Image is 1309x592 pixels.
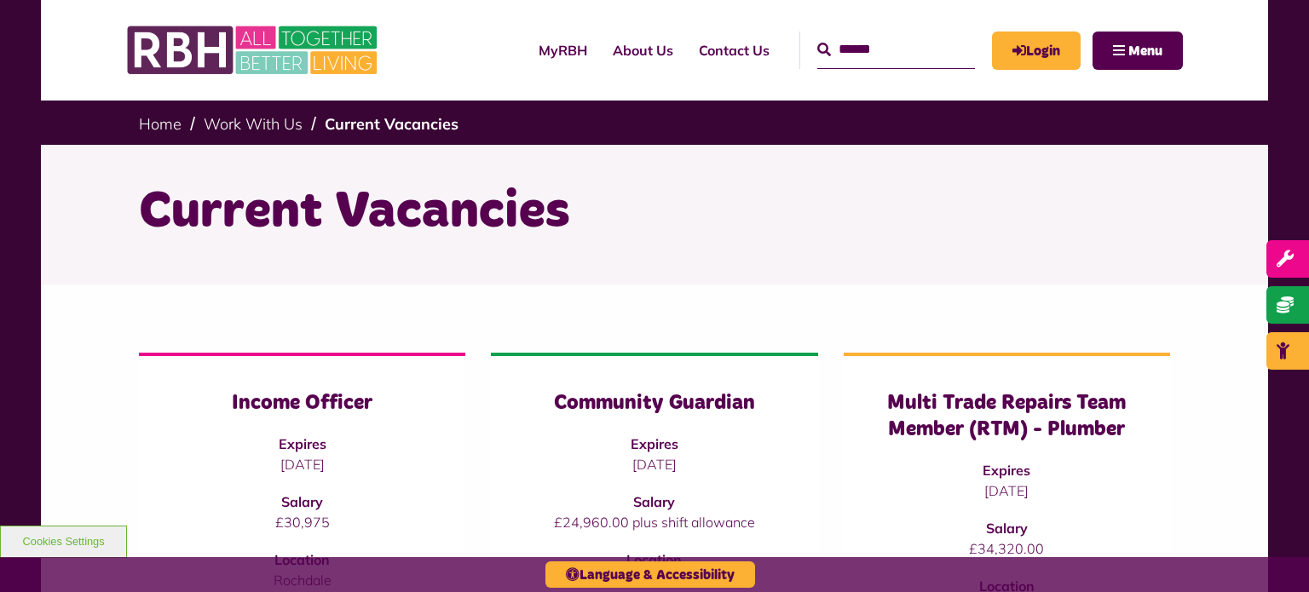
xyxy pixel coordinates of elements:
p: £30,975 [173,512,431,532]
strong: Expires [631,435,678,452]
strong: Expires [279,435,326,452]
p: £24,960.00 plus shift allowance [525,512,783,532]
strong: Salary [281,493,323,510]
span: Menu [1128,44,1162,58]
p: [DATE] [525,454,783,474]
button: Language & Accessibility [545,561,755,588]
a: MyRBH [992,32,1081,70]
button: Navigation [1093,32,1183,70]
p: [DATE] [878,480,1136,501]
strong: Expires [983,462,1030,479]
img: RBH [126,17,382,83]
a: Work With Us [204,114,303,134]
strong: Location [626,551,682,568]
h3: Income Officer [173,390,431,417]
h3: Community Guardian [525,390,783,417]
h3: Multi Trade Repairs Team Member (RTM) - Plumber [878,390,1136,443]
iframe: Netcall Web Assistant for live chat [1232,515,1309,592]
a: MyRBH [526,27,600,73]
strong: Location [274,551,330,568]
a: Current Vacancies [325,114,458,134]
p: £34,320.00 [878,538,1136,559]
p: [DATE] [173,454,431,474]
a: Home [139,114,182,134]
a: Contact Us [686,27,782,73]
strong: Salary [986,520,1028,537]
h1: Current Vacancies [139,179,1170,245]
a: About Us [600,27,686,73]
strong: Salary [633,493,675,510]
